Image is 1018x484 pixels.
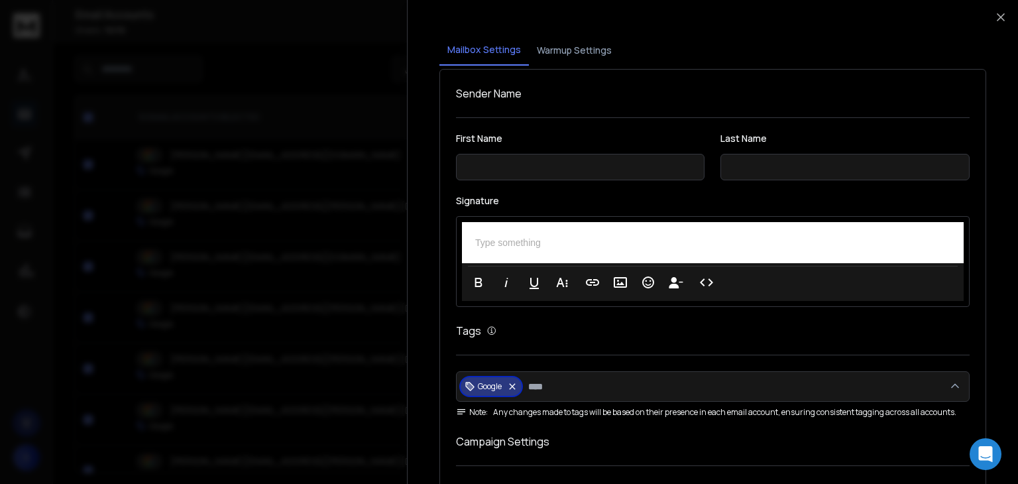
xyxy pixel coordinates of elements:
[636,269,661,296] button: Emoticons
[456,86,970,101] h1: Sender Name
[580,269,605,296] button: Insert Link (Ctrl+K)
[522,269,547,296] button: Underline (Ctrl+U)
[456,134,705,143] label: First Name
[456,434,970,450] h1: Campaign Settings
[456,196,970,206] label: Signature
[663,269,689,296] button: Insert Unsubscribe Link
[439,35,529,66] button: Mailbox Settings
[549,269,575,296] button: More Text
[529,36,620,65] button: Warmup Settings
[494,269,519,296] button: Italic (Ctrl+I)
[466,269,491,296] button: Bold (Ctrl+B)
[456,407,970,418] div: Any changes made to tags will be based on their presence in each email account, ensuring consiste...
[970,438,1001,470] div: Open Intercom Messenger
[721,134,970,143] label: Last Name
[456,407,488,418] span: Note:
[478,381,502,392] p: Google
[608,269,633,296] button: Insert Image (Ctrl+P)
[694,269,719,296] button: Code View
[456,323,481,339] h1: Tags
